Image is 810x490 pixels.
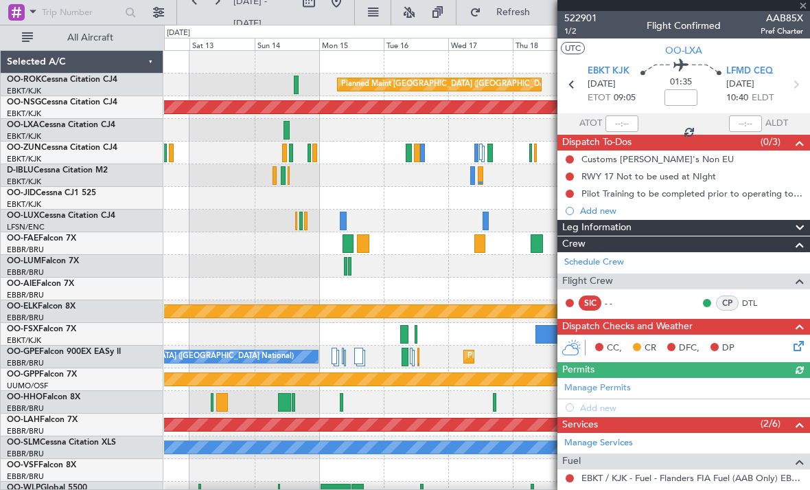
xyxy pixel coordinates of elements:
[564,436,633,450] a: Manage Services
[189,38,254,50] div: Sat 13
[579,296,601,311] div: SIC
[7,302,38,311] span: OO-ELK
[7,86,41,96] a: EBKT/KJK
[7,257,79,265] a: OO-LUMFalcon 7X
[7,257,41,265] span: OO-LUM
[7,348,39,356] span: OO-GPE
[7,234,38,243] span: OO-FAE
[7,154,41,164] a: EBKT/KJK
[7,335,41,346] a: EBKT/KJK
[7,370,77,379] a: OO-GPPFalcon 7X
[562,236,586,252] span: Crew
[7,438,40,447] span: OO-SLM
[726,65,773,78] span: LFMD CEQ
[7,381,48,391] a: UUMO/OSF
[564,256,624,269] a: Schedule Crew
[7,144,117,152] a: OO-ZUNCessna Citation CJ4
[647,19,721,33] div: Flight Confirmed
[319,38,384,50] div: Mon 15
[341,74,557,95] div: Planned Maint [GEOGRAPHIC_DATA] ([GEOGRAPHIC_DATA])
[255,38,319,50] div: Sun 14
[580,205,803,216] div: Add new
[7,416,78,424] a: OO-LAHFalcon 7X
[562,220,632,236] span: Leg Information
[7,280,36,288] span: OO-AIE
[7,471,44,482] a: EBBR/BRU
[7,234,76,243] a: OO-FAEFalcon 7X
[761,11,803,25] span: AAB85X
[7,212,39,220] span: OO-LUX
[562,417,598,433] span: Services
[7,438,116,447] a: OO-SLMCessna Citation XLS
[726,91,748,105] span: 10:40
[7,177,41,187] a: EBKT/KJK
[7,449,44,459] a: EBBR/BRU
[7,325,76,333] a: OO-FSXFalcon 7X
[7,98,117,107] a: OO-NSGCessna Citation CJ4
[7,393,43,401] span: OO-HHO
[7,358,44,368] a: EBBR/BRU
[7,416,40,424] span: OO-LAH
[742,297,773,309] a: DTL
[64,346,294,367] div: No Crew [GEOGRAPHIC_DATA] ([GEOGRAPHIC_DATA] National)
[7,302,76,311] a: OO-ELKFalcon 8X
[7,121,39,129] span: OO-LXA
[167,27,190,39] div: [DATE]
[581,472,803,484] a: EBKT / KJK - Fuel - Flanders FIA Fuel (AAB Only) EBKT / KJK
[7,461,38,469] span: OO-VSF
[564,25,597,37] span: 1/2
[42,2,121,23] input: Trip Number
[463,1,546,23] button: Refresh
[7,370,39,379] span: OO-GPP
[7,189,36,197] span: OO-JID
[581,170,716,182] div: RWY 17 Not to be used at NIght
[448,38,513,50] div: Wed 17
[665,43,702,58] span: OO-LXA
[7,109,41,119] a: EBKT/KJK
[7,325,38,333] span: OO-FSX
[645,342,656,355] span: CR
[384,38,448,50] div: Tue 16
[562,319,693,335] span: Dispatch Checks and Weather
[7,76,117,84] a: OO-ROKCessna Citation CJ4
[562,454,581,469] span: Fuel
[7,245,44,255] a: EBBR/BRU
[7,212,115,220] a: OO-LUXCessna Citation CJ4
[607,342,622,355] span: CC,
[7,280,74,288] a: OO-AIEFalcon 7X
[761,416,780,431] span: (2/6)
[15,27,149,49] button: All Aircraft
[467,346,716,367] div: Planned Maint [GEOGRAPHIC_DATA] ([GEOGRAPHIC_DATA] National)
[7,131,41,142] a: EBKT/KJK
[761,25,803,37] span: Pref Charter
[588,65,629,78] span: EBKT KJK
[7,403,44,414] a: EBBR/BRU
[7,121,115,129] a: OO-LXACessna Citation CJ4
[605,297,636,309] div: - -
[7,313,44,323] a: EBBR/BRU
[7,222,45,232] a: LFSN/ENC
[7,393,80,401] a: OO-HHOFalcon 8X
[7,426,44,436] a: EBBR/BRU
[7,166,34,175] span: D-IBLU
[716,296,739,311] div: CP
[484,8,542,17] span: Refresh
[581,188,803,199] div: Pilot Training to be completed prior to operating to LFMD
[7,98,41,107] span: OO-NSG
[562,274,613,289] span: Flight Crew
[579,117,602,131] span: ATOT
[7,461,76,469] a: OO-VSFFalcon 8X
[761,135,780,149] span: (0/3)
[7,290,44,300] a: EBBR/BRU
[726,78,754,91] span: [DATE]
[7,144,41,152] span: OO-ZUN
[7,267,44,278] a: EBBR/BRU
[670,76,692,89] span: 01:35
[7,189,96,197] a: OO-JIDCessna CJ1 525
[561,42,585,54] button: UTC
[722,342,734,355] span: DP
[588,78,616,91] span: [DATE]
[7,199,41,210] a: EBKT/KJK
[513,38,577,50] div: Thu 18
[752,91,774,105] span: ELDT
